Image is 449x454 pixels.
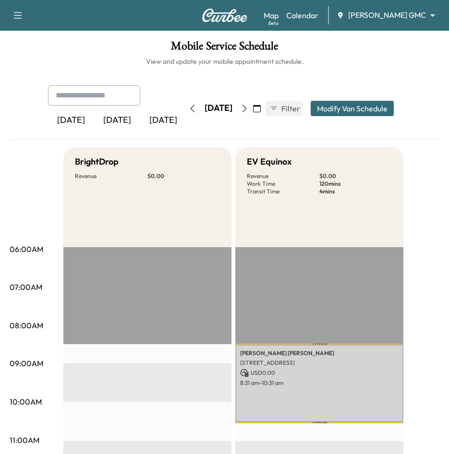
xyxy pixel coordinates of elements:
[286,10,318,21] a: Calendar
[202,9,248,22] img: Curbee Logo
[348,10,426,21] span: [PERSON_NAME] GMC
[311,101,394,116] button: Modify Van Schedule
[247,188,319,195] p: Transit Time
[140,109,186,131] div: [DATE]
[319,172,392,180] p: $ 0.00
[205,102,232,114] div: [DATE]
[247,180,319,188] p: Work Time
[10,434,39,446] p: 11:00AM
[281,103,299,114] span: Filter
[10,320,43,331] p: 08:00AM
[240,379,399,387] p: 8:31 am - 10:31 am
[247,172,319,180] p: Revenue
[75,172,147,180] p: Revenue
[264,10,279,21] a: MapBeta
[240,359,399,367] p: [STREET_ADDRESS]
[240,369,399,377] p: USD 0.00
[319,188,392,195] p: 4 mins
[10,396,42,407] p: 10:00AM
[247,155,291,168] h5: EV Equinox
[75,155,119,168] h5: BrightDrop
[48,109,94,131] div: [DATE]
[319,180,392,188] p: 120 mins
[10,358,43,369] p: 09:00AM
[10,243,43,255] p: 06:00AM
[10,281,42,293] p: 07:00AM
[147,172,220,180] p: $ 0.00
[10,40,439,57] h1: Mobile Service Schedule
[235,422,403,423] p: Travel
[10,57,439,66] h6: View and update your mobile appointment schedule.
[94,109,140,131] div: [DATE]
[240,349,399,357] p: [PERSON_NAME] [PERSON_NAME]
[266,101,303,116] button: Filter
[268,20,279,27] div: Beta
